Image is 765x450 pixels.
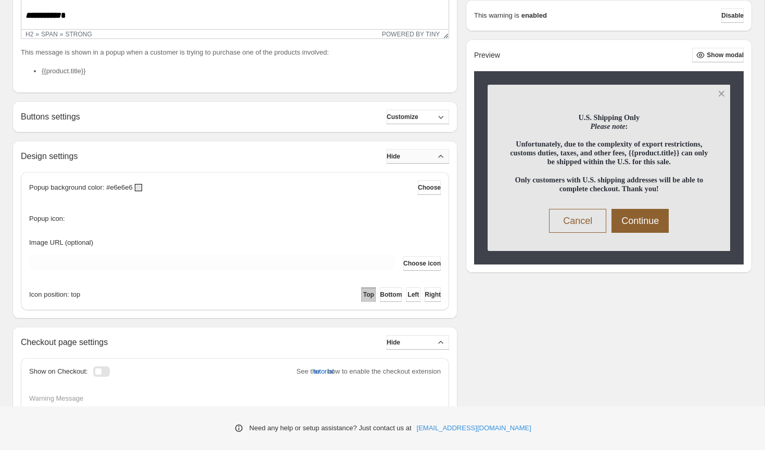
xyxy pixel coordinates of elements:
[42,66,449,76] li: {{product.title}}
[21,151,78,161] h2: Design settings
[418,180,441,195] button: Choose
[425,290,441,299] span: Right
[611,209,669,233] button: Continue
[4,10,423,88] body: Rich Text Area. Press ALT-0 for help.
[387,335,449,350] button: Hide
[29,366,88,377] p: Show on Checkout:
[25,31,33,38] div: h2
[417,423,531,433] a: [EMAIL_ADDRESS][DOMAIN_NAME]
[521,10,547,21] strong: enabled
[382,31,440,38] a: Powered by Tiny
[721,11,744,20] span: Disable
[707,51,744,59] span: Show modal
[60,31,63,38] div: »
[29,214,65,224] span: Popup icon:
[361,287,376,302] button: Top
[474,10,519,21] p: This warning is
[579,113,640,122] strong: U.S. Shipping Only
[692,48,744,62] button: Show modal
[549,209,606,233] button: Cancel
[440,30,449,38] div: Resize
[387,338,400,347] span: Hide
[387,110,449,124] button: Customize
[21,47,449,58] p: This message is shown in a popup when a customer is trying to purchase one of the products involved:
[425,287,441,302] button: Right
[418,183,441,192] span: Choose
[380,287,402,302] button: Bottom
[41,31,58,38] div: span
[29,239,93,246] span: Image URL (optional)
[387,152,400,161] span: Hide
[313,363,334,380] button: tutorial
[21,112,80,122] h2: Buttons settings
[515,176,704,193] span: Only customers with U.S. shipping addresses will be able to complete checkout. Thank you!
[590,122,628,130] strong: :
[403,256,441,271] button: Choose icon
[590,122,625,130] em: Please note
[387,113,418,121] span: Customize
[313,366,334,377] span: tutorial
[406,287,420,302] button: Left
[297,366,441,377] p: See the how to enable the checkout extension
[387,149,449,164] button: Hide
[721,8,744,23] button: Disable
[21,337,108,347] h2: Checkout page settings
[29,182,133,193] p: Popup background color: #e6e6e6
[35,31,39,38] div: »
[403,259,441,268] span: Choose icon
[474,51,500,60] h2: Preview
[407,290,419,299] span: Left
[363,290,374,299] span: Top
[29,289,80,300] span: Icon position: top
[510,140,708,166] strong: Unfortunately, due to the complexity of export restrictions, customs duties, taxes, and other fee...
[380,290,402,299] span: Bottom
[66,31,92,38] div: strong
